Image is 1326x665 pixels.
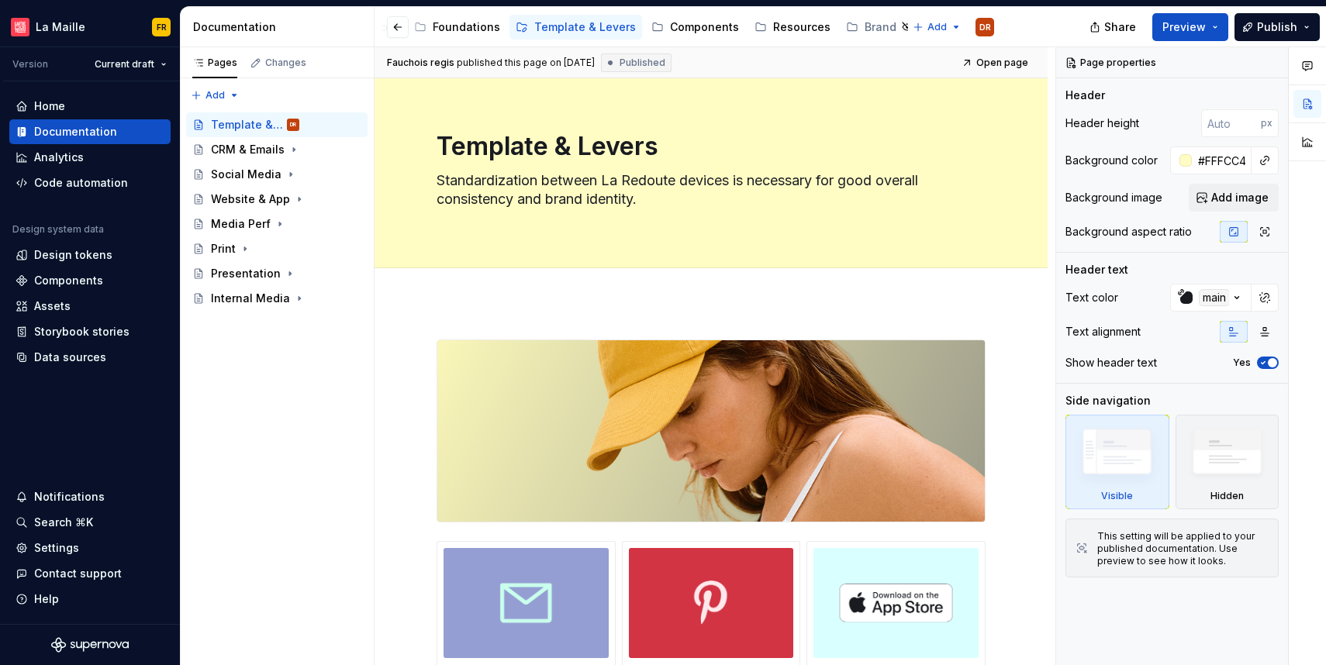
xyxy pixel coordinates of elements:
[1199,289,1230,306] div: main
[1065,290,1118,305] div: Text color
[509,15,642,40] a: Template & Levers
[34,273,103,288] div: Components
[34,350,106,365] div: Data sources
[408,15,506,40] a: Foundations
[840,15,920,40] a: Brand
[1082,13,1146,41] button: Share
[186,84,244,106] button: Add
[205,89,225,102] span: Add
[979,21,991,33] div: DR
[186,137,368,162] a: CRM & Emails
[437,340,985,522] img: f3405acf-13fb-4172-8c62-e81dac66ecab.png
[629,548,794,658] img: ae160e2d-0cbc-447a-88f3-b4eeba5f4336.png
[1201,109,1261,137] input: Auto
[1065,115,1139,131] div: Header height
[34,324,129,339] div: Storybook stories
[1065,262,1128,277] div: Header text
[457,57,595,69] div: published this page on [DATE]
[1152,13,1228,41] button: Preview
[95,58,154,71] span: Current draft
[88,53,174,75] button: Current draft
[34,591,59,607] div: Help
[211,266,281,281] div: Presentation
[186,187,368,212] a: Website & App
[51,637,129,653] svg: Supernova Logo
[34,515,93,530] div: Search ⌘K
[1104,19,1136,35] span: Share
[1065,355,1157,370] div: Show header text
[1162,19,1206,35] span: Preview
[1101,490,1133,502] div: Visible
[9,145,171,170] a: Analytics
[976,57,1028,69] span: Open page
[1065,324,1141,339] div: Text alignment
[34,124,117,140] div: Documentation
[9,561,171,586] button: Contact support
[3,10,177,43] button: La MailleFR
[1233,357,1251,369] label: Yes
[1065,415,1169,509] div: Visible
[157,21,167,33] div: FR
[34,489,105,505] div: Notifications
[9,119,171,144] a: Documentation
[211,291,290,306] div: Internal Media
[813,548,979,658] img: 1c5b7658-1f6c-49eb-8692-605ded0c260e.png
[387,57,454,69] span: Fauchois regis
[12,58,48,71] div: Version
[433,128,982,165] textarea: Template & Levers
[1176,415,1279,509] div: Hidden
[433,168,982,230] textarea: Standardization between La Redoute devices is necessary for good overall consistency and brand id...
[433,19,500,35] div: Foundations
[34,540,79,556] div: Settings
[1065,190,1162,205] div: Background image
[927,21,947,33] span: Add
[34,247,112,263] div: Design tokens
[1189,184,1279,212] button: Add image
[444,548,609,658] img: 9c0e78e9-e6bc-4534-a524-29ea21bfa380.png
[1257,19,1297,35] span: Publish
[9,171,171,195] a: Code automation
[1065,224,1192,239] div: Background aspect ratio
[290,117,296,133] div: DR
[186,112,368,137] a: Template & LeversDR
[192,57,237,69] div: Pages
[265,57,306,69] div: Changes
[534,19,636,35] div: Template & Levers
[1192,146,1252,174] input: Auto
[9,243,171,267] a: Design tokens
[645,15,745,40] a: Components
[186,286,368,311] a: Internal Media
[670,19,739,35] div: Components
[9,94,171,119] a: Home
[186,236,368,261] a: Print
[1261,117,1272,129] p: px
[1170,284,1252,312] button: main
[1234,13,1320,41] button: Publish
[34,566,122,581] div: Contact support
[9,268,171,293] a: Components
[211,216,271,232] div: Media Perf
[9,484,171,509] button: Notifications
[1065,88,1105,103] div: Header
[1210,490,1244,502] div: Hidden
[186,212,368,236] a: Media Perf
[1065,393,1151,408] div: Side navigation
[9,294,171,319] a: Assets
[34,175,128,191] div: Code automation
[9,587,171,612] button: Help
[11,18,29,36] img: f15b4b9a-d43c-4bd8-bdfb-9b20b89b7814.png
[1211,190,1269,205] span: Add image
[865,19,896,35] div: Brand
[211,167,281,182] div: Social Media
[1065,153,1158,168] div: Background color
[211,117,284,133] div: Template & Levers
[211,191,290,207] div: Website & App
[9,536,171,560] a: Settings
[748,15,837,40] a: Resources
[36,19,85,35] div: La Maille
[34,298,71,314] div: Assets
[620,57,665,69] span: Published
[9,319,171,344] a: Storybook stories
[211,241,236,257] div: Print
